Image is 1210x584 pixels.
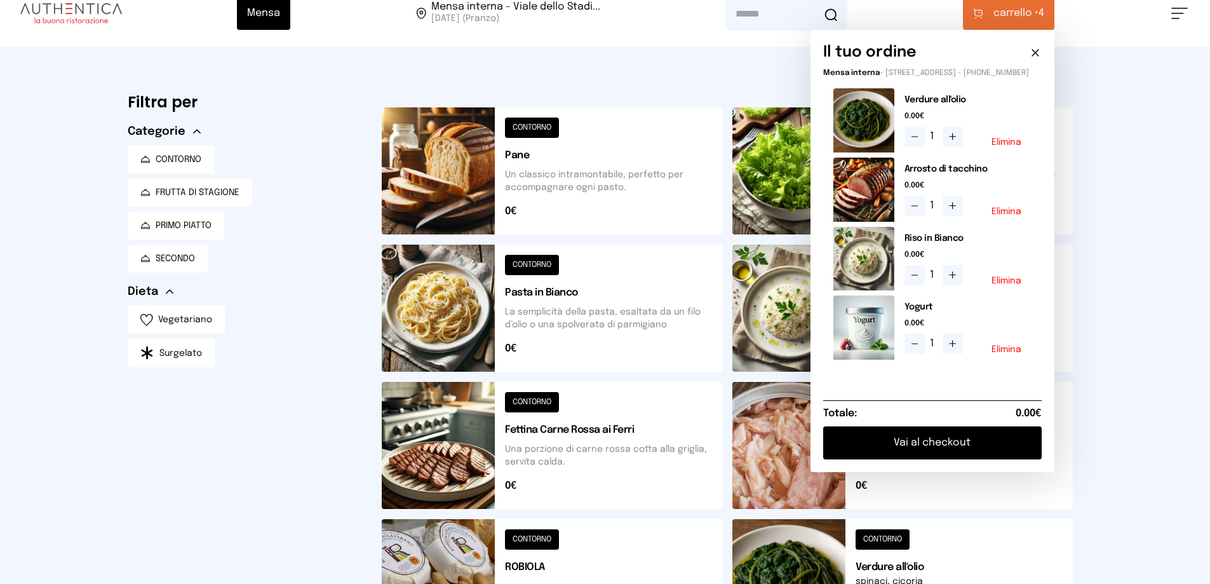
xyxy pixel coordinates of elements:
span: 1 [930,268,938,283]
button: Elimina [992,345,1021,354]
span: [DATE] (Pranzo) [431,12,600,25]
button: Elimina [992,207,1021,216]
button: Elimina [992,276,1021,285]
button: Vai al checkout [823,426,1042,459]
button: Dieta [128,283,173,301]
h2: Yogurt [904,301,1032,313]
button: SECONDO [128,245,208,273]
span: PRIMO PIATTO [156,219,212,232]
span: Dieta [128,283,158,301]
span: carrello • [993,6,1039,21]
button: Vegetariano [128,306,225,334]
img: media [833,88,894,153]
span: 0.00€ [904,180,1032,191]
p: - [STREET_ADDRESS] - [PHONE_NUMBER] [823,68,1042,78]
h6: Il tuo ordine [823,43,917,63]
button: Elimina [992,138,1021,147]
span: 1 [930,129,938,144]
span: Categorie [128,123,185,140]
span: 0.00€ [904,250,1032,260]
h6: Totale: [823,406,857,421]
h6: Filtra per [128,92,361,112]
h2: Verdure all'olio [904,93,1032,106]
span: Mensa interna [823,69,880,77]
span: 0.00€ [904,318,1032,329]
span: Surgelato [159,347,202,360]
button: PRIMO PIATTO [128,212,224,240]
button: Surgelato [128,339,215,367]
span: 4 [993,6,1044,21]
img: media [833,158,894,222]
img: logo.8f33a47.png [20,3,122,24]
span: FRUTTA DI STAGIONE [156,186,239,199]
button: Categorie [128,123,201,140]
span: SECONDO [156,252,195,265]
img: media [833,295,894,360]
img: media [833,227,894,291]
button: CONTORNO [128,146,214,173]
span: Viale dello Stadio, 77, 05100 Terni TR, Italia [431,2,600,25]
button: FRUTTA DI STAGIONE [128,179,252,207]
span: CONTORNO [156,153,201,166]
span: 0.00€ [904,111,1032,121]
span: 1 [930,336,938,351]
h2: Riso in Bianco [904,232,1032,245]
span: 0.00€ [1016,406,1042,421]
span: Vegetariano [158,313,212,326]
h2: Arrosto di tacchino [904,163,1032,175]
span: 1 [930,198,938,214]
